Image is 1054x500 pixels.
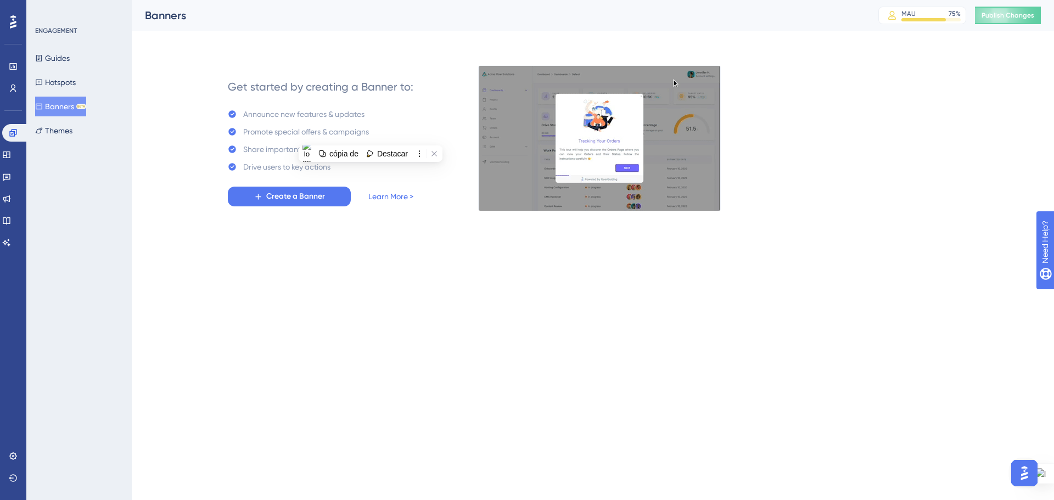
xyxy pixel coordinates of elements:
div: Promote special offers & campaigns [243,125,369,138]
span: Create a Banner [266,190,325,203]
div: Announce new features & updates [243,108,365,121]
div: ENGAGEMENT [35,26,77,35]
iframe: UserGuiding AI Assistant Launcher [1008,457,1041,490]
img: 529d90adb73e879a594bca603b874522.gif [478,65,721,211]
button: Themes [35,121,72,141]
a: Learn More > [368,190,413,203]
button: Publish Changes [975,7,1041,24]
button: BannersBETA [35,97,86,116]
div: MAU [901,9,916,18]
div: Get started by creating a Banner to: [228,79,413,94]
div: Share important notifications [243,143,345,156]
span: Need Help? [26,3,69,16]
div: 75 % [949,9,961,18]
button: Create a Banner [228,187,351,206]
div: Banners [145,8,851,23]
button: Guides [35,48,70,68]
span: Publish Changes [982,11,1034,20]
div: Drive users to key actions [243,160,330,173]
button: Hotspots [35,72,76,92]
div: BETA [76,104,86,109]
